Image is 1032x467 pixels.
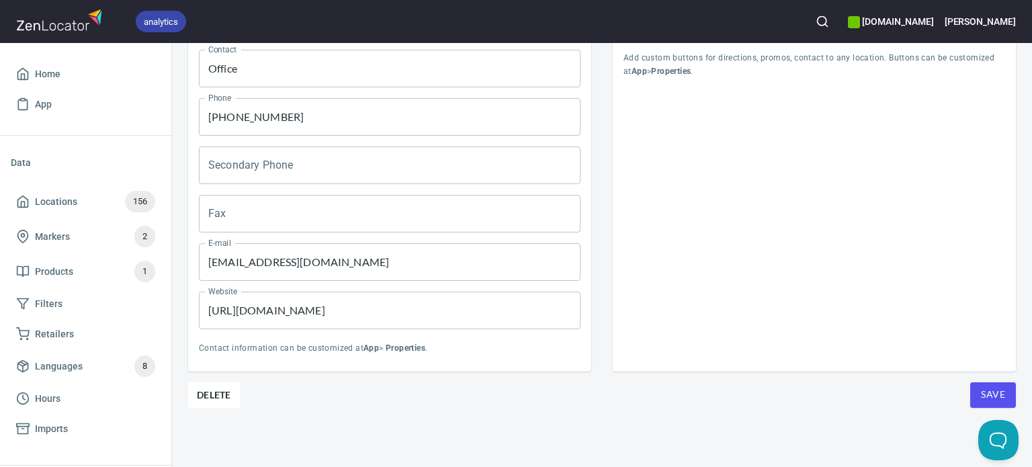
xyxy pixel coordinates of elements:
span: 1 [134,264,155,280]
span: Retailers [35,326,74,343]
b: Properties [651,67,691,76]
span: Save [981,386,1005,403]
button: color-6DC700 [848,16,860,28]
button: Search [808,7,837,36]
h6: [DOMAIN_NAME] [848,14,933,29]
span: Locations [35,194,77,210]
span: Markers [35,228,70,245]
li: Data [11,146,161,179]
a: Filters [11,289,161,319]
a: Products1 [11,254,161,289]
a: Markers2 [11,219,161,254]
span: 156 [125,194,155,210]
button: Delete [188,382,240,408]
iframe: Help Scout Beacon - Open [978,420,1019,460]
span: 2 [134,229,155,245]
span: Filters [35,296,62,312]
span: Delete [197,387,231,403]
a: Imports [11,414,161,444]
a: App [11,89,161,120]
span: Languages [35,358,83,375]
a: Retailers [11,319,161,349]
h6: [PERSON_NAME] [945,14,1016,29]
span: Products [35,263,73,280]
button: [PERSON_NAME] [945,7,1016,36]
p: Contact information can be customized at > . [199,342,580,355]
a: Locations156 [11,184,161,219]
span: analytics [136,15,186,29]
span: 8 [134,359,155,374]
span: Imports [35,421,68,437]
a: Home [11,59,161,89]
b: Properties [386,343,425,353]
img: zenlocator [16,5,106,34]
button: Save [970,382,1016,408]
div: analytics [136,11,186,32]
span: Hours [35,390,60,407]
a: Hours [11,384,161,414]
span: App [35,96,52,113]
b: App [632,67,647,76]
span: Home [35,66,60,83]
a: Languages8 [11,349,161,384]
b: App [363,343,379,353]
p: Add custom buttons for directions, promos, contact to any location. Buttons can be customized at > . [623,52,1005,79]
